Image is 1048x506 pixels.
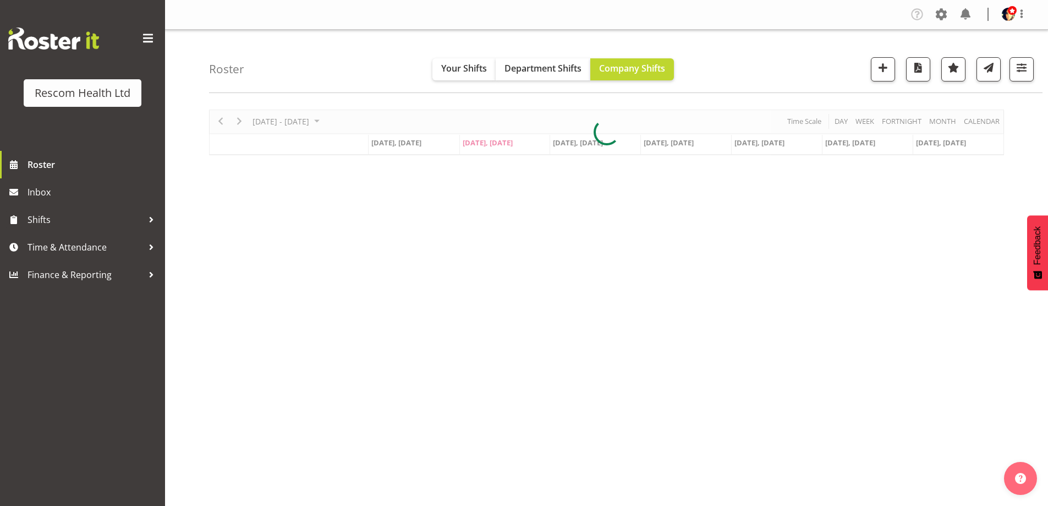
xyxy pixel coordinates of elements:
button: Send a list of all shifts for the selected filtered period to all rostered employees. [976,57,1001,81]
span: Feedback [1033,226,1042,265]
button: Company Shifts [590,58,674,80]
span: Company Shifts [599,62,665,74]
div: Rescom Health Ltd [35,85,130,101]
button: Download a PDF of the roster according to the set date range. [906,57,930,81]
button: Filter Shifts [1009,57,1034,81]
span: Finance & Reporting [28,266,143,283]
button: Add a new shift [871,57,895,81]
button: Your Shifts [432,58,496,80]
span: Roster [28,156,160,173]
span: Department Shifts [504,62,581,74]
span: Time & Attendance [28,239,143,255]
img: help-xxl-2.png [1015,473,1026,484]
span: Shifts [28,211,143,228]
button: Department Shifts [496,58,590,80]
img: lisa-averill4ed0ba207759471a3c7c9c0bc18f64d8.png [1002,8,1015,21]
button: Highlight an important date within the roster. [941,57,965,81]
h4: Roster [209,63,244,75]
button: Feedback - Show survey [1027,215,1048,290]
img: Rosterit website logo [8,28,99,50]
span: Inbox [28,184,160,200]
span: Your Shifts [441,62,487,74]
